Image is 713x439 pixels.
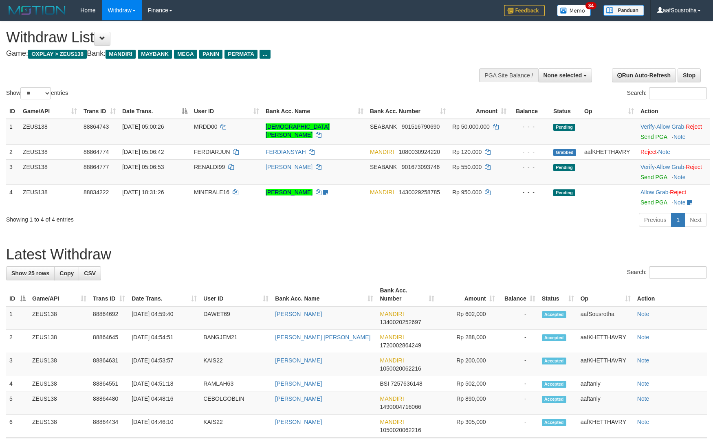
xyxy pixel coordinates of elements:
td: CEBOLGOBLIN [200,391,272,415]
th: Amount: activate to sort column ascending [438,283,498,306]
a: Note [637,357,649,364]
td: ZEUS138 [20,119,80,145]
td: · · [637,159,710,184]
span: Pending [553,189,575,196]
td: - [498,353,539,376]
td: · [637,184,710,210]
a: Send PGA [640,174,667,180]
img: Feedback.jpg [504,5,545,16]
span: MANDIRI [106,50,136,59]
span: [DATE] 18:31:26 [122,189,164,195]
td: [DATE] 04:54:51 [128,330,200,353]
select: Showentries [20,87,51,99]
span: Rp 550.000 [452,164,482,170]
span: Copy 1080030924220 to clipboard [399,149,440,155]
a: Reject [686,123,702,130]
td: - [498,376,539,391]
span: · [656,164,686,170]
td: [DATE] 04:59:40 [128,306,200,330]
td: KAIS22 [200,353,272,376]
span: Copy 901673093746 to clipboard [402,164,440,170]
a: Next [684,213,707,227]
th: Bank Acc. Name: activate to sort column ascending [272,283,376,306]
td: ZEUS138 [29,330,90,353]
td: RAMLAH63 [200,376,272,391]
span: MANDIRI [370,189,394,195]
td: Rp 305,000 [438,415,498,438]
span: Show 25 rows [11,270,49,277]
a: Reject [686,164,702,170]
span: 88834222 [84,189,109,195]
td: 88864645 [90,330,128,353]
span: Rp 50.000.000 [452,123,490,130]
span: OXPLAY > ZEUS138 [28,50,87,59]
span: [DATE] 05:00:26 [122,123,164,130]
div: - - - [513,148,547,156]
td: 6 [6,415,29,438]
span: SEABANK [370,123,397,130]
a: Reject [670,189,686,195]
a: 1 [671,213,685,227]
span: Accepted [542,334,566,341]
a: Note [673,174,686,180]
td: aafKHETTHAVRY [577,353,634,376]
td: BANGJEM21 [200,330,272,353]
th: ID: activate to sort column descending [6,283,29,306]
td: - [498,415,539,438]
td: DAWET69 [200,306,272,330]
span: 88864774 [84,149,109,155]
td: 88864551 [90,376,128,391]
td: Rp 502,000 [438,376,498,391]
a: CSV [79,266,101,280]
a: Allow Grab [656,164,684,170]
img: panduan.png [603,5,644,16]
th: Status [550,104,581,119]
div: - - - [513,188,547,196]
th: Action [634,283,707,306]
button: None selected [538,68,592,82]
span: [DATE] 05:06:53 [122,164,164,170]
td: ZEUS138 [20,159,80,184]
a: Note [637,419,649,425]
span: Grabbed [553,149,576,156]
th: Game/API: activate to sort column ascending [20,104,80,119]
td: 2 [6,330,29,353]
span: Copy 1050020062216 to clipboard [380,365,421,372]
span: MEGA [174,50,197,59]
th: Op: activate to sort column ascending [577,283,634,306]
td: 88864434 [90,415,128,438]
td: - [498,391,539,415]
span: Accepted [542,381,566,388]
a: Previous [639,213,671,227]
a: Send PGA [640,199,667,206]
input: Search: [649,266,707,279]
a: Allow Grab [656,123,684,130]
span: MANDIRI [380,419,404,425]
td: 88864631 [90,353,128,376]
td: [DATE] 04:46:10 [128,415,200,438]
td: [DATE] 04:53:57 [128,353,200,376]
th: Bank Acc. Name: activate to sort column ascending [262,104,367,119]
a: [PERSON_NAME] [PERSON_NAME] [275,334,370,340]
span: ... [260,50,271,59]
span: · [640,189,670,195]
td: ZEUS138 [20,184,80,210]
img: Button%20Memo.svg [557,5,591,16]
td: ZEUS138 [29,376,90,391]
span: PANIN [199,50,222,59]
span: MANDIRI [380,311,404,317]
th: Bank Acc. Number: activate to sort column ascending [376,283,437,306]
a: Copy [54,266,79,280]
th: Date Trans.: activate to sort column descending [119,104,191,119]
label: Search: [627,87,707,99]
th: Amount: activate to sort column ascending [449,104,510,119]
th: User ID: activate to sort column ascending [200,283,272,306]
span: Pending [553,164,575,171]
a: Send PGA [640,134,667,140]
a: Note [637,395,649,402]
a: [PERSON_NAME] [266,164,312,170]
td: aafSousrotha [577,306,634,330]
th: Trans ID: activate to sort column ascending [80,104,119,119]
td: aaftanly [577,376,634,391]
th: Balance: activate to sort column ascending [498,283,539,306]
